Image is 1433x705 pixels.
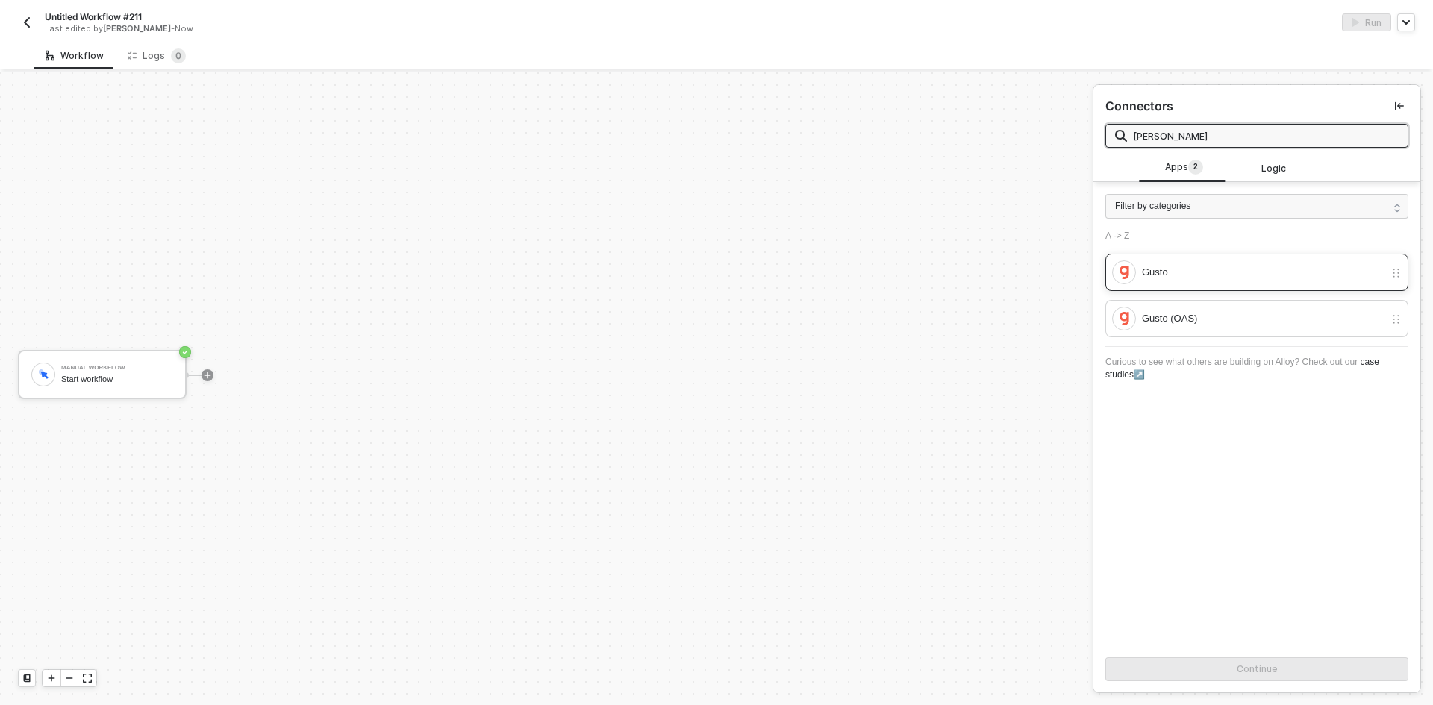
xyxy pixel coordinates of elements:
[1117,312,1131,325] img: integration-icon
[37,368,50,380] img: icon
[61,375,173,384] div: Start workflow
[1105,98,1173,114] div: Connectors
[61,365,173,371] div: Manual Workflow
[1105,657,1408,681] button: Continue
[46,50,104,62] div: Workflow
[203,371,212,380] span: icon-play
[1105,231,1408,242] div: A -> Z
[1115,130,1127,142] img: search
[128,48,186,63] div: Logs
[1390,313,1402,325] img: drag
[1395,101,1404,110] span: icon-collapse-left
[103,23,171,34] span: [PERSON_NAME]
[47,674,56,683] span: icon-play
[1105,357,1379,380] a: case studies↗
[1142,310,1384,327] div: Gusto (OAS)
[1115,199,1190,213] span: Filter by categories
[1342,13,1391,31] button: activateRun
[1117,266,1131,279] img: integration-icon
[1105,346,1408,390] div: Curious to see what others are building on Alloy? Check out our
[1390,267,1402,279] img: drag
[171,48,186,63] sup: 0
[18,13,36,31] button: back
[65,674,74,683] span: icon-minus
[1188,160,1203,175] sup: 2
[45,23,682,34] div: Last edited by - Now
[1261,161,1286,175] span: Logic
[1193,161,1198,173] span: 2
[1142,264,1384,281] div: Gusto
[1133,128,1399,144] input: Search all blocks
[45,10,142,23] span: Untitled Workflow #211
[21,16,33,28] img: back
[83,674,92,683] span: icon-expand
[179,346,191,358] span: icon-success-page
[1165,160,1203,176] span: Apps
